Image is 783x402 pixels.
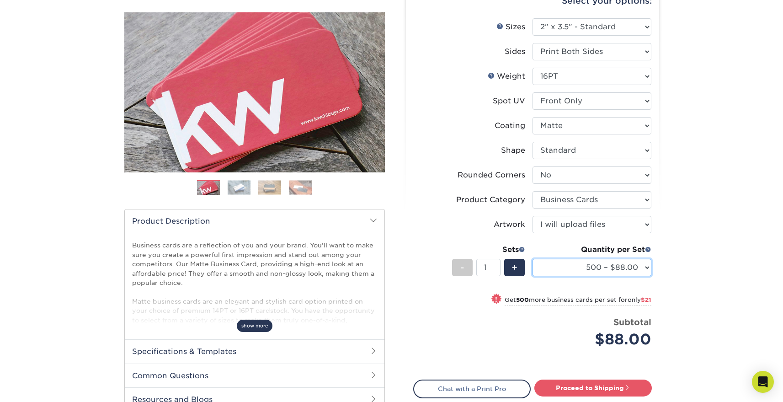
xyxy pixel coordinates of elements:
[458,170,525,181] div: Rounded Corners
[496,21,525,32] div: Sizes
[628,296,651,303] span: only
[413,380,531,398] a: Chat with a Print Pro
[533,244,651,255] div: Quantity per Set
[460,261,464,274] span: -
[2,374,78,399] iframe: Google Customer Reviews
[501,145,525,156] div: Shape
[493,96,525,107] div: Spot UV
[511,261,517,274] span: +
[505,296,651,306] small: Get more business cards per set for
[516,296,529,303] strong: 500
[456,194,525,205] div: Product Category
[132,241,377,371] p: Business cards are a reflection of you and your brand. You'll want to make sure you create a powe...
[495,120,525,131] div: Coating
[452,244,525,255] div: Sets
[494,219,525,230] div: Artwork
[228,180,250,194] img: Business Cards 02
[534,380,652,396] a: Proceed to Shipping
[125,364,384,387] h2: Common Questions
[258,180,281,194] img: Business Cards 03
[488,71,525,82] div: Weight
[641,296,651,303] span: $21
[197,177,220,199] img: Business Cards 01
[125,339,384,363] h2: Specifications & Templates
[505,46,525,57] div: Sides
[125,209,384,233] h2: Product Description
[539,328,651,350] div: $88.00
[495,295,497,304] span: !
[752,371,774,393] div: Open Intercom Messenger
[613,317,651,327] strong: Subtotal
[289,180,312,194] img: Business Cards 04
[237,320,272,332] span: show more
